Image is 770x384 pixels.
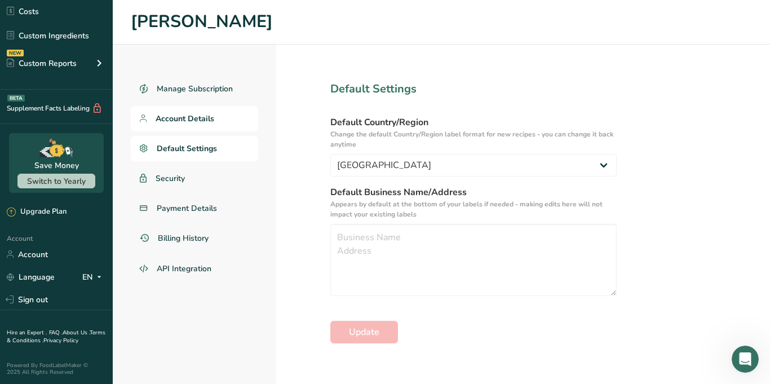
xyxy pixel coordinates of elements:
a: Account Details [131,106,258,131]
div: Save Money [34,160,79,171]
a: API Integration [131,255,258,283]
a: Default Settings [131,136,258,161]
div: BETA [7,95,25,101]
div: Appears by default at the bottom of your labels if needed - making edits here will not impact you... [330,199,617,219]
div: Default Business Name/Address [330,186,617,199]
div: Default Country/Region [330,116,617,129]
a: Security [131,166,258,191]
span: Update [349,325,379,339]
a: Hire an Expert . [7,329,47,337]
a: Terms & Conditions . [7,329,105,345]
h1: [PERSON_NAME] [131,9,752,35]
span: Account Details [156,113,214,125]
span: API Integration [157,263,211,275]
span: Default Settings [157,143,217,155]
div: NEW [7,50,24,56]
a: Billing History [131,226,258,251]
div: Upgrade Plan [7,206,67,218]
span: Payment Details [157,202,217,214]
div: EN [82,270,106,284]
a: Payment Details [131,196,258,221]
a: Manage Subscription [131,76,258,101]
div: Change the default Country/Region label format for new recipes - you can change it back anytime [330,129,617,149]
div: Custom Reports [7,58,77,69]
span: Switch to Yearly [27,176,86,187]
a: Privacy Policy [43,337,78,345]
button: Update [330,321,398,343]
button: Switch to Yearly [17,174,95,188]
a: Language [7,267,55,287]
span: Billing History [158,232,209,244]
span: Manage Subscription [157,83,233,95]
iframe: Intercom live chat [732,346,759,373]
div: Default Settings [330,81,617,98]
a: FAQ . [49,329,63,337]
span: Security [156,173,185,184]
div: Powered By FoodLabelMaker © 2025 All Rights Reserved [7,362,106,376]
a: About Us . [63,329,90,337]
